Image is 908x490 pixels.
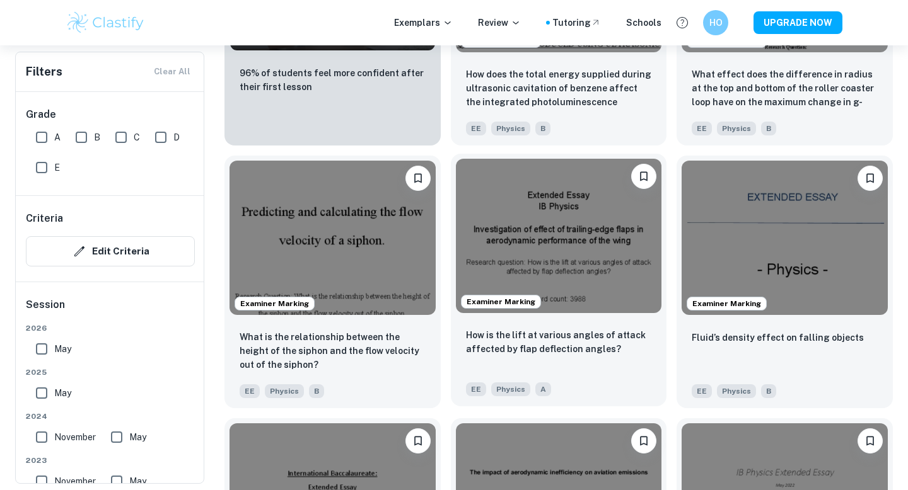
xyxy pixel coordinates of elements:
[692,67,878,110] p: What effect does the difference in radius at the top and bottom of the roller coaster loop have o...
[626,16,661,30] a: Schools
[94,130,100,144] span: B
[265,384,304,398] span: Physics
[451,156,667,408] a: Examiner MarkingBookmarkHow is the lift at various angles of attack affected by flap deflection a...
[26,322,195,334] span: 2026
[240,330,426,372] p: What is the relationship between the height of the siphon and the flow velocity out of the siphon?
[677,156,893,408] a: Examiner MarkingBookmarkFluid’s density effect on falling objectsEEPhysicsB
[552,16,601,30] a: Tutoring
[687,298,766,309] span: Examiner Marking
[456,159,662,313] img: Physics EE example thumbnail: How is the lift at various angles of att
[761,122,776,135] span: B
[466,382,486,396] span: EE
[54,474,96,488] span: November
[466,67,652,110] p: How does the total energy supplied during ultrasonic cavitation of benzene affect the integrated ...
[240,66,426,94] p: 96% of students feel more confident after their first lesson
[173,130,180,144] span: D
[134,130,140,144] span: C
[631,428,656,453] button: Bookmark
[26,236,195,266] button: Edit Criteria
[535,122,550,135] span: B
[240,384,260,398] span: EE
[858,428,883,453] button: Bookmark
[54,342,71,356] span: May
[692,122,712,135] span: EE
[478,16,521,30] p: Review
[309,384,324,398] span: B
[26,367,195,378] span: 2025
[491,382,530,396] span: Physics
[672,12,693,33] button: Help and Feedback
[631,164,656,189] button: Bookmark
[224,156,441,408] a: Examiner MarkingBookmarkWhat is the relationship between the height of the siphon and the flow ve...
[26,107,195,122] h6: Grade
[466,122,486,135] span: EE
[709,16,723,30] h6: HO
[26,297,195,322] h6: Session
[858,166,883,191] button: Bookmark
[405,166,431,191] button: Bookmark
[230,161,436,315] img: Physics EE example thumbnail: What is the relationship between the hei
[54,386,71,400] span: May
[129,430,146,444] span: May
[26,63,62,81] h6: Filters
[54,130,61,144] span: A
[129,474,146,488] span: May
[26,455,195,466] span: 2023
[754,11,842,34] button: UPGRADE NOW
[54,161,60,174] span: E
[54,430,96,444] span: November
[692,331,864,345] p: Fluid’s density effect on falling objects
[692,384,712,398] span: EE
[66,10,146,35] img: Clastify logo
[26,211,63,226] h6: Criteria
[462,296,540,307] span: Examiner Marking
[761,384,776,398] span: B
[466,328,652,356] p: How is the lift at various angles of attack affected by flap deflection angles?
[405,428,431,453] button: Bookmark
[717,122,756,135] span: Physics
[535,382,551,396] span: A
[682,161,888,315] img: Physics EE example thumbnail: Fluid’s density effect on falling object
[703,10,728,35] button: HO
[26,411,195,422] span: 2024
[717,384,756,398] span: Physics
[394,16,453,30] p: Exemplars
[491,122,530,135] span: Physics
[235,298,314,309] span: Examiner Marking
